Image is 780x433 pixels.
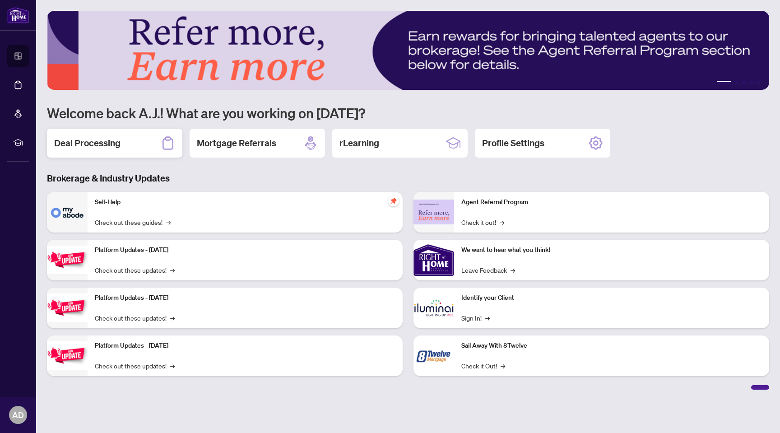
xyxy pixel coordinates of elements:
span: → [170,265,175,275]
img: Slide 0 [47,11,769,90]
a: Check out these updates!→ [95,313,175,323]
button: 2 [735,81,738,84]
a: Check it out!→ [461,217,504,227]
button: 3 [742,81,746,84]
span: → [166,217,171,227]
p: Identify your Client [461,293,762,303]
span: AD [12,409,24,421]
img: logo [7,7,29,23]
span: → [170,361,175,371]
p: Self-Help [95,197,395,207]
h3: Brokerage & Industry Updates [47,172,769,185]
span: → [501,361,505,371]
img: Self-Help [47,192,88,233]
a: Check it Out!→ [461,361,505,371]
img: Platform Updates - July 21, 2025 [47,246,88,274]
button: 1 [717,81,731,84]
span: → [511,265,515,275]
a: Leave Feedback→ [461,265,515,275]
button: 5 [757,81,760,84]
span: → [170,313,175,323]
h2: rLearning [339,137,379,149]
p: Sail Away With 8Twelve [461,341,762,351]
img: We want to hear what you think! [413,240,454,280]
button: 4 [749,81,753,84]
a: Sign In!→ [461,313,490,323]
button: Open asap [744,401,771,428]
p: Agent Referral Program [461,197,762,207]
h2: Profile Settings [482,137,544,149]
a: Check out these updates!→ [95,265,175,275]
p: Platform Updates - [DATE] [95,245,395,255]
h1: Welcome back A.J.! What are you working on [DATE]? [47,104,769,121]
img: Platform Updates - June 23, 2025 [47,341,88,370]
img: Platform Updates - July 8, 2025 [47,293,88,322]
img: Sail Away With 8Twelve [413,335,454,376]
span: → [500,217,504,227]
p: We want to hear what you think! [461,245,762,255]
img: Identify your Client [413,288,454,328]
img: Agent Referral Program [413,200,454,224]
h2: Mortgage Referrals [197,137,276,149]
p: Platform Updates - [DATE] [95,293,395,303]
a: Check out these updates!→ [95,361,175,371]
h2: Deal Processing [54,137,121,149]
a: Check out these guides!→ [95,217,171,227]
span: pushpin [388,196,399,206]
p: Platform Updates - [DATE] [95,341,395,351]
span: → [485,313,490,323]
